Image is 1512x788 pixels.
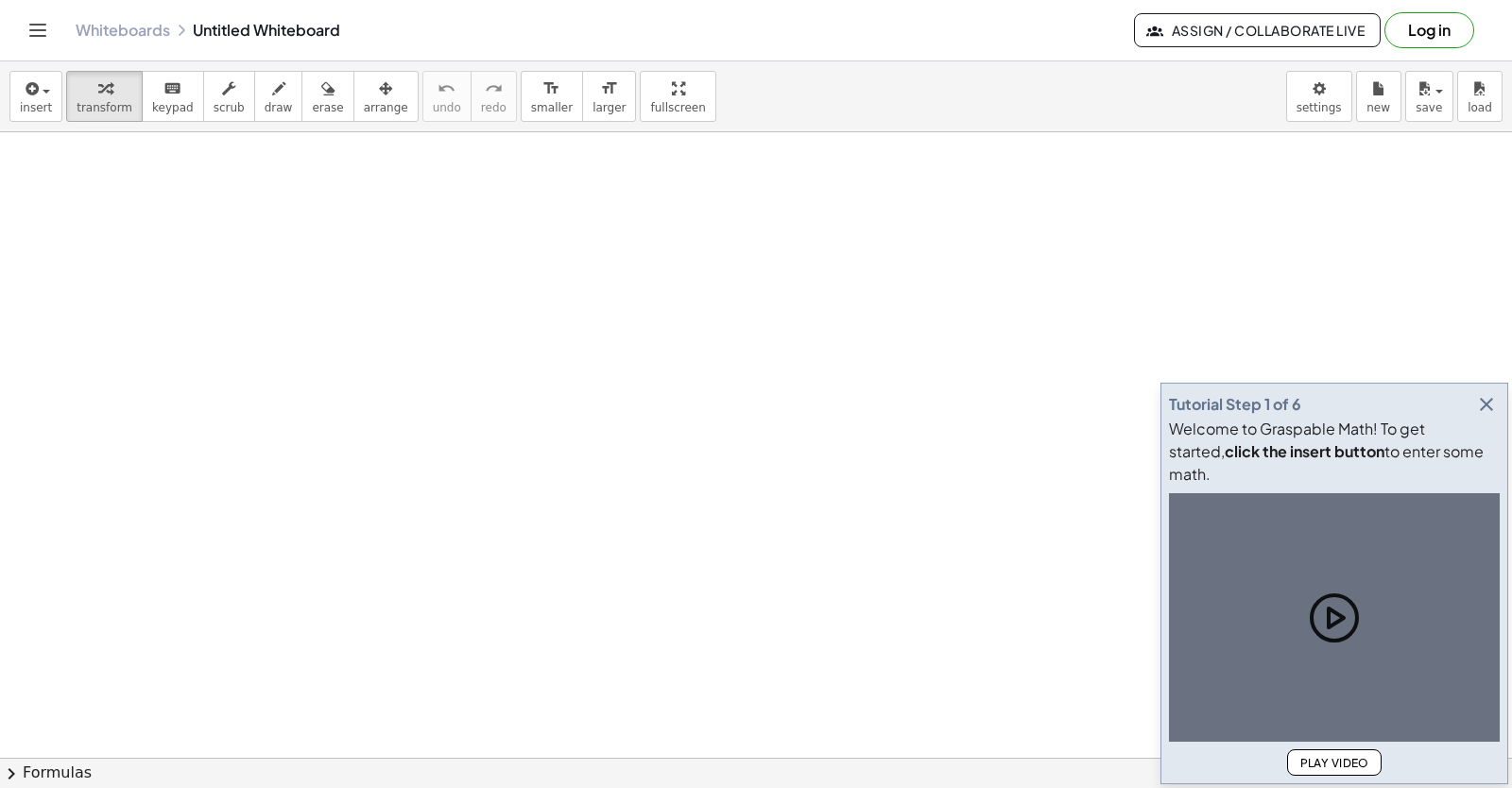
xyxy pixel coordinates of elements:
button: save [1405,71,1453,122]
i: keyboard [163,77,181,100]
button: draw [254,71,303,122]
button: new [1356,71,1401,122]
b: click the insert button [1225,441,1384,461]
a: Whiteboards [76,21,170,40]
span: keypad [152,101,194,114]
i: undo [438,77,455,100]
span: settings [1297,101,1342,114]
button: fullscreen [640,71,715,122]
button: format_sizesmaller [521,71,583,122]
button: redoredo [471,71,517,122]
button: Log in [1384,12,1474,48]
button: scrub [203,71,255,122]
span: scrub [214,101,245,114]
span: new [1366,101,1390,114]
button: load [1457,71,1503,122]
i: format_size [600,77,618,100]
span: erase [312,101,343,114]
span: insert [20,101,52,114]
button: settings [1286,71,1352,122]
span: load [1468,101,1492,114]
span: redo [481,101,507,114]
button: erase [301,71,353,122]
button: Toggle navigation [23,15,53,45]
span: transform [77,101,132,114]
span: Play Video [1299,756,1369,770]
i: redo [485,77,503,100]
button: keyboardkeypad [142,71,204,122]
button: format_sizelarger [582,71,636,122]
span: undo [433,101,461,114]
button: undoundo [422,71,472,122]
span: fullscreen [650,101,705,114]
span: larger [593,101,626,114]
span: arrange [364,101,408,114]
button: arrange [353,71,419,122]
span: draw [265,101,293,114]
button: Assign / Collaborate Live [1134,13,1381,47]
span: smaller [531,101,573,114]
span: save [1416,101,1442,114]
button: transform [66,71,143,122]
div: Tutorial Step 1 of 6 [1169,393,1301,416]
span: Assign / Collaborate Live [1150,22,1365,39]
button: insert [9,71,62,122]
div: Welcome to Graspable Math! To get started, to enter some math. [1169,418,1500,486]
button: Play Video [1287,749,1382,776]
i: format_size [542,77,560,100]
